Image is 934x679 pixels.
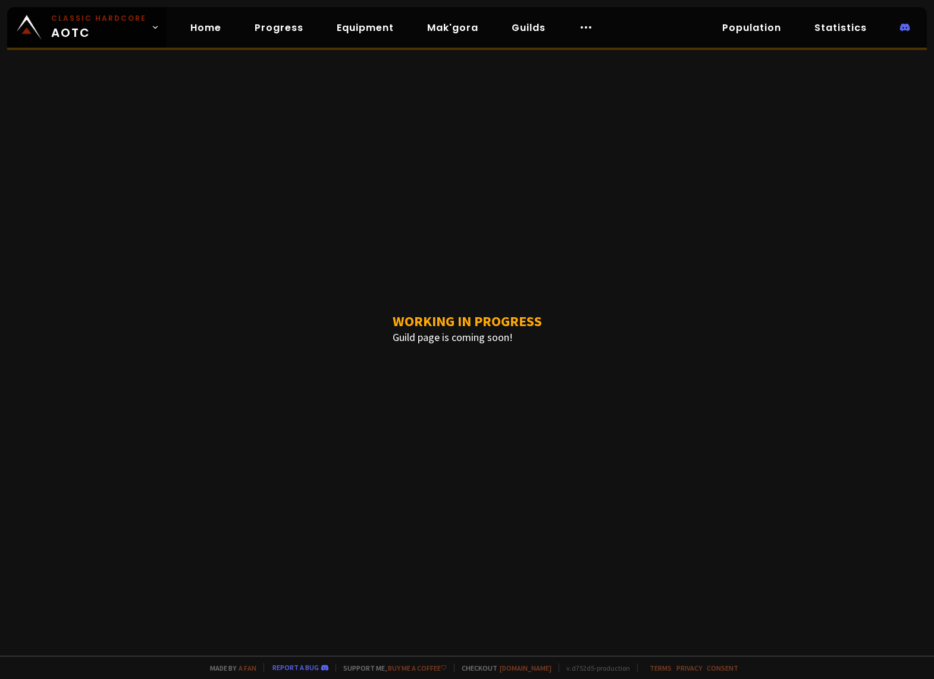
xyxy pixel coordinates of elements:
a: Report a bug [272,663,319,672]
a: Mak'gora [418,15,488,40]
small: Classic Hardcore [51,13,146,24]
span: v. d752d5 - production [559,664,630,672]
a: Equipment [327,15,403,40]
a: Classic HardcoreAOTC [7,7,167,48]
a: [DOMAIN_NAME] [500,664,551,672]
div: Guild page is coming soon! [374,293,561,363]
a: a fan [239,664,256,672]
span: AOTC [51,13,146,42]
a: Terms [650,664,672,672]
a: Guilds [502,15,555,40]
a: Population [713,15,791,40]
h1: Working in progress [393,312,542,330]
span: Made by [203,664,256,672]
a: Buy me a coffee [388,664,447,672]
a: Consent [707,664,738,672]
a: Progress [245,15,313,40]
span: Checkout [454,664,551,672]
span: Support me, [336,664,447,672]
a: Statistics [805,15,876,40]
a: Privacy [676,664,702,672]
a: Home [181,15,231,40]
